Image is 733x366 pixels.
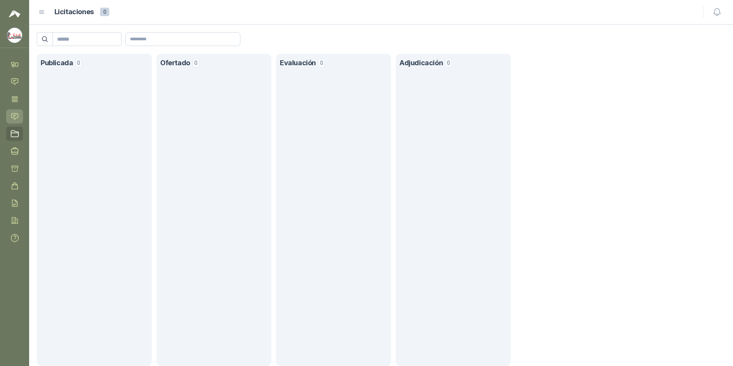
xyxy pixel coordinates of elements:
[54,7,94,18] h1: Licitaciones
[7,28,22,43] img: Company Logo
[9,9,20,18] img: Logo peakr
[41,58,73,69] h1: Publicada
[445,58,452,68] span: 0
[192,58,199,68] span: 0
[280,58,316,69] h1: Evaluación
[75,58,82,68] span: 0
[100,8,109,16] span: 0
[160,58,190,69] h1: Ofertado
[399,58,443,69] h1: Adjudicación
[318,58,325,68] span: 0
